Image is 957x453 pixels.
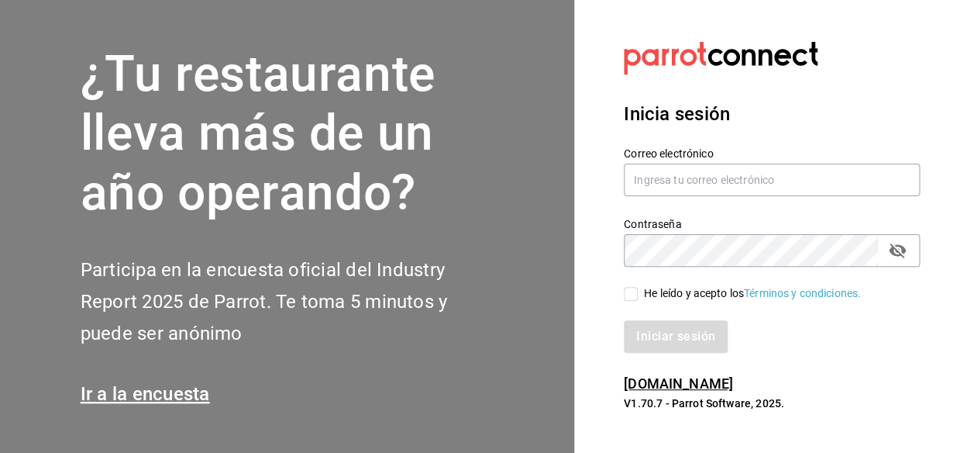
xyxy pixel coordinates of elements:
label: Contraseña [624,218,920,229]
a: Términos y condiciones. [744,287,861,299]
div: He leído y acepto los [644,285,861,302]
p: V1.70.7 - Parrot Software, 2025. [624,396,920,411]
input: Ingresa tu correo electrónico [624,164,920,196]
button: passwordField [884,237,911,264]
a: [DOMAIN_NAME] [624,375,733,392]
a: Ir a la encuesta [81,383,210,405]
label: Correo electrónico [624,147,920,158]
h1: ¿Tu restaurante lleva más de un año operando? [81,45,499,223]
h2: Participa en la encuesta oficial del Industry Report 2025 de Parrot. Te toma 5 minutos y puede se... [81,254,499,349]
h3: Inicia sesión [624,100,920,128]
